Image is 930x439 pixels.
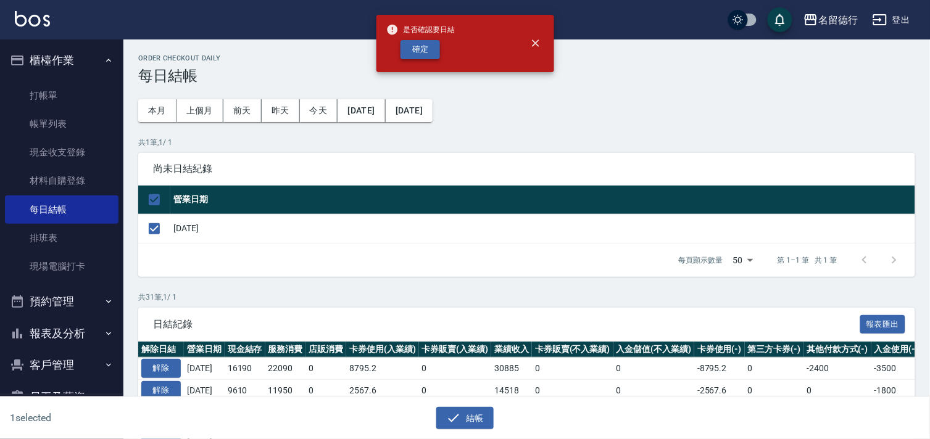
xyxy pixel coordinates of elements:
[401,40,440,59] button: 確定
[491,342,532,358] th: 業績收入
[860,318,906,329] a: 報表匯出
[346,358,419,380] td: 8795.2
[10,410,230,425] h6: 1 selected
[138,137,915,148] p: 共 1 筆, 1 / 1
[768,7,792,32] button: save
[5,81,118,110] a: 打帳單
[141,381,181,400] button: 解除
[5,285,118,318] button: 預約管理
[184,358,225,380] td: [DATE]
[346,380,419,402] td: 2567.6
[5,110,118,138] a: 帳單列表
[5,195,118,224] a: 每日結帳
[153,318,860,330] span: 日結紀錄
[728,244,758,277] div: 50
[868,9,915,31] button: 登出
[860,315,906,334] button: 報表匯出
[745,358,804,380] td: 0
[225,342,265,358] th: 現金結存
[491,358,532,380] td: 30885
[419,342,492,358] th: 卡券販賣(入業績)
[15,11,50,27] img: Logo
[184,380,225,402] td: [DATE]
[184,342,225,358] th: 營業日期
[138,342,184,358] th: 解除日結
[153,163,900,175] span: 尚未日結紀錄
[262,99,300,122] button: 昨天
[170,214,915,243] td: [DATE]
[491,380,532,402] td: 14518
[176,99,223,122] button: 上個月
[871,342,922,358] th: 入金使用(-)
[265,342,306,358] th: 服務消費
[419,380,492,402] td: 0
[803,342,871,358] th: 其他付款方式(-)
[5,166,118,195] a: 材料自購登錄
[265,380,306,402] td: 11950
[436,407,494,430] button: 結帳
[138,99,176,122] button: 本月
[170,186,915,215] th: 營業日期
[871,358,922,380] td: -3500
[5,381,118,413] button: 員工及薪資
[871,380,922,402] td: -1800
[305,380,346,402] td: 0
[613,380,695,402] td: 0
[5,224,118,252] a: 排班表
[5,44,118,76] button: 櫃檯作業
[522,30,549,57] button: close
[803,380,871,402] td: 0
[679,255,723,266] p: 每頁顯示數量
[305,342,346,358] th: 店販消費
[138,54,915,62] h2: Order checkout daily
[5,318,118,350] button: 報表及分析
[138,67,915,84] h3: 每日結帳
[223,99,262,122] button: 前天
[532,342,613,358] th: 卡券販賣(不入業績)
[745,342,804,358] th: 第三方卡券(-)
[305,358,346,380] td: 0
[5,349,118,381] button: 客戶管理
[799,7,863,33] button: 名留德行
[386,99,433,122] button: [DATE]
[694,380,745,402] td: -2567.6
[613,358,695,380] td: 0
[818,12,858,28] div: 名留德行
[300,99,338,122] button: 今天
[694,342,745,358] th: 卡券使用(-)
[265,358,306,380] td: 22090
[5,138,118,166] a: 現金收支登錄
[346,342,419,358] th: 卡券使用(入業績)
[138,292,915,303] p: 共 31 筆, 1 / 1
[225,380,265,402] td: 9610
[386,23,455,36] span: 是否確認要日結
[141,359,181,378] button: 解除
[803,358,871,380] td: -2400
[613,342,695,358] th: 入金儲值(不入業績)
[419,358,492,380] td: 0
[532,358,613,380] td: 0
[778,255,837,266] p: 第 1–1 筆 共 1 筆
[745,380,804,402] td: 0
[338,99,385,122] button: [DATE]
[532,380,613,402] td: 0
[225,358,265,380] td: 16190
[694,358,745,380] td: -8795.2
[5,252,118,281] a: 現場電腦打卡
